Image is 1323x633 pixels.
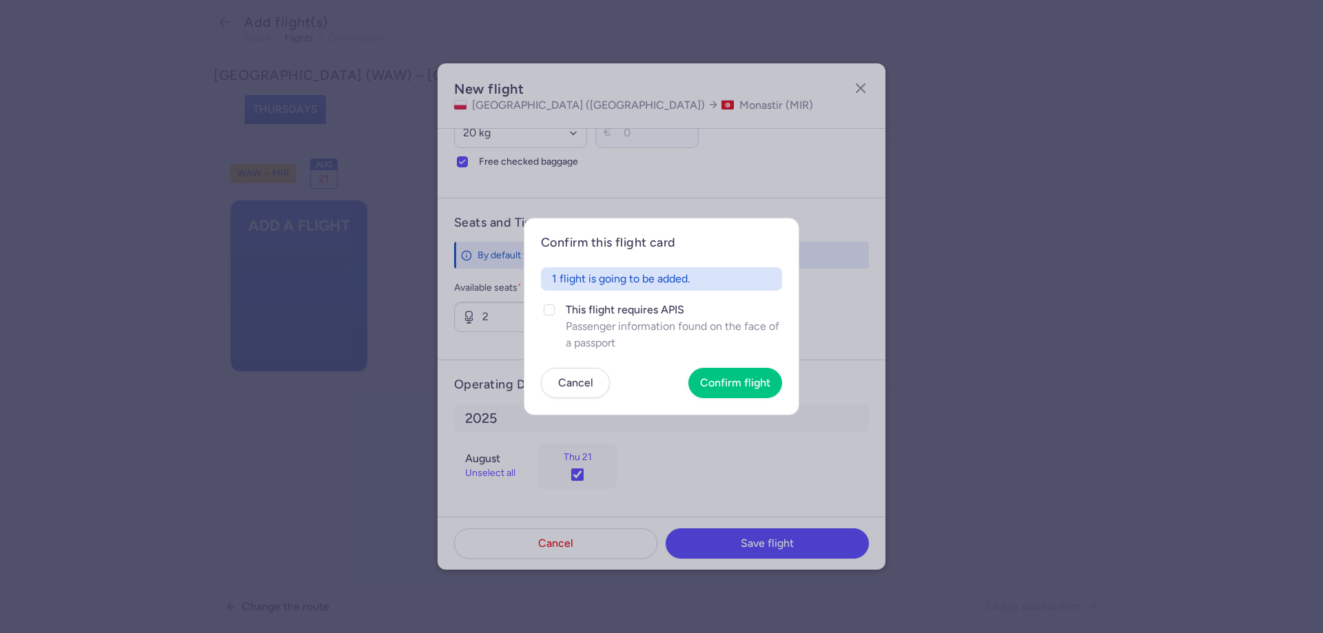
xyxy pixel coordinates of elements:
[566,318,782,351] span: Passenger information found on the face of a passport
[541,235,782,251] h4: Confirm this flight card
[558,377,593,389] span: Cancel
[566,302,782,318] span: This flight requires APIS
[688,368,782,398] button: Confirm flight
[541,267,782,291] div: 1 flight is going to be added.
[541,368,610,398] button: Cancel
[700,377,770,389] span: Confirm flight
[544,304,555,315] input: This flight requires APISPassenger information found on the face of a passport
